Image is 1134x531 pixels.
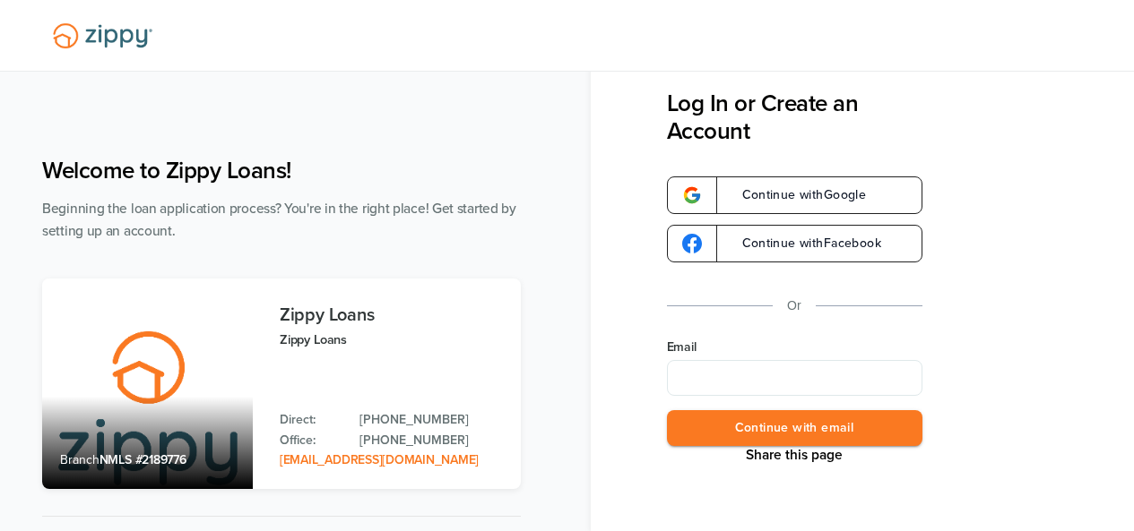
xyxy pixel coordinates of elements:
[280,305,503,325] h3: Zippy Loans
[667,338,922,356] label: Email
[667,90,922,145] h3: Log In or Create an Account
[359,431,503,450] a: Office Phone: 512-975-2947
[682,234,702,253] img: google-logo
[667,176,922,214] a: google-logoContinue withGoogle
[682,185,702,205] img: google-logo
[667,360,922,396] input: Email Address
[280,452,479,467] a: Email Address: zippyguide@zippymh.com
[787,295,801,317] p: Or
[724,189,867,201] span: Continue with Google
[60,452,100,467] span: Branch
[42,201,516,239] span: Beginning the loan application process? You're in the right place! Get started by setting up an a...
[280,330,503,350] p: Zippy Loans
[42,15,163,56] img: Lender Logo
[280,431,342,450] p: Office:
[667,410,922,447] button: Continue with email
[667,225,922,262] a: google-logoContinue withFacebook
[359,410,503,430] a: Direct Phone: 512-975-2947
[280,410,342,430] p: Direct:
[42,157,521,184] h1: Welcome to Zippy Loans!
[724,237,881,250] span: Continue with Facebook
[740,446,848,464] button: Share This Page
[100,452,186,467] span: NMLS #2189776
